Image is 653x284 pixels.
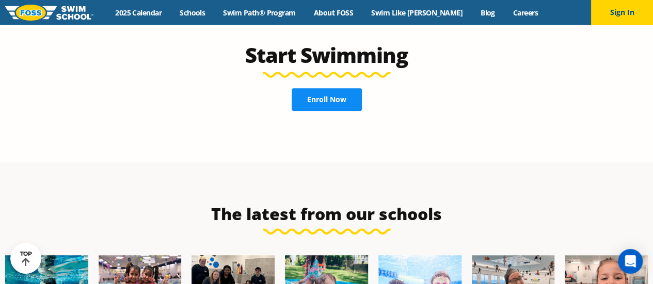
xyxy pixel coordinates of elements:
[305,8,362,18] a: About FOSS
[618,249,643,274] div: Open Intercom Messenger
[504,8,547,18] a: Careers
[20,250,32,266] div: TOP
[471,8,504,18] a: Blog
[214,8,305,18] a: Swim Path® Program
[307,96,346,103] span: Enroll Now
[83,43,570,68] h2: Start Swimming
[5,5,93,21] img: FOSS Swim School Logo
[106,8,171,18] a: 2025 Calendar
[171,8,214,18] a: Schools
[362,8,472,18] a: Swim Like [PERSON_NAME]
[292,88,362,111] a: Enroll Now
